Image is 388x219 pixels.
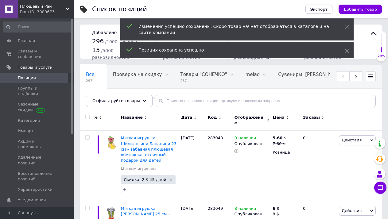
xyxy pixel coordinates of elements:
[18,171,57,182] span: Восстановление позиций
[246,72,260,77] span: melad
[180,72,227,77] span: Товары "СОНЕЧКО"
[92,98,140,103] span: Отфильтруйте товары
[92,48,129,60] span: / 5000 разновидностей
[18,128,34,134] span: Импорт
[273,115,285,120] span: Цена
[121,166,156,172] a: Мягкие игрушки
[234,206,256,213] span: В наличии
[113,72,162,77] span: Проверка на скидку
[18,187,52,192] span: Характеристики
[180,131,206,201] div: [DATE]
[121,115,143,120] span: Название
[273,150,298,155] div: Розница
[20,9,74,15] div: Ваш ID: 3089673
[339,5,382,14] button: Добавить товар
[156,95,376,107] input: Поиск по названию позиции, артикулу и поисковым запросам
[234,136,256,142] span: В наличии
[208,115,217,120] span: Код
[18,86,57,97] span: Группы и подборки
[273,136,282,140] b: 5.60
[86,79,95,83] span: 297
[18,197,46,203] span: Уведомления
[208,206,223,211] span: 283049
[3,21,72,33] input: Поиск
[208,136,223,140] span: 283048
[299,131,337,201] div: 0
[343,7,377,12] span: Добавить товар
[18,48,57,60] span: Заказы и сообщения
[18,38,35,44] span: Главная
[20,4,66,9] span: Плюшевый Рай
[124,178,166,182] span: Скидка: 2 $ 45 дней
[181,115,192,120] span: Дата
[273,141,286,147] div: 7.60 $
[92,6,147,13] div: Список позиций
[273,206,275,211] b: 6
[138,47,329,53] div: Позиция сохранена успешно
[18,118,40,123] span: Категории
[303,115,320,120] span: Заказы
[272,65,371,89] div: Сувениры. Хлопушки, Животные. Лизуны. Антистресс-игрушки, Посудки. Продукты, От 30 до 70см, 0, Ли...
[273,206,279,211] div: $
[18,139,57,150] span: Акции и промокоды
[86,72,95,77] span: Все
[234,211,270,217] div: Опубликован
[18,65,52,70] span: Товары и услуги
[121,136,177,163] a: Мягкая игрушка Шимпанзини Бананини 23 см – забавная плюшевая обезьянка, отличный подарок для детей
[342,208,362,213] span: Действия
[376,54,386,58] div: 29%
[18,102,57,113] span: Сезонные скидки
[18,75,36,81] span: Позиции
[18,155,57,166] span: Удаленные позиции
[94,115,98,120] span: %
[86,95,149,101] span: Скидка закончилась, На...
[374,182,386,194] button: Чат с покупателем
[273,135,286,141] div: $
[138,23,329,36] div: Изменения успешно сохранены. Скоро товар начнет отображаться в каталоге и на сайте компании
[234,115,265,126] span: Отображение
[92,37,104,45] span: 296
[80,89,162,112] div: Скидка закончилась, На складе, В наличии
[310,7,328,12] span: Экспорт
[105,39,137,44] span: / 1000 товаров
[278,72,359,77] span: Сувениры. [PERSON_NAME], Жи...
[180,79,227,83] span: 257
[342,138,362,142] span: Действия
[92,46,100,54] span: 15
[104,135,118,150] img: Мягкая игрушка Шимпанзини Бананини 23 см – забавная плюшевая обезьянка, отличный подарок для детей
[92,30,117,35] span: Добавлено
[234,141,270,147] div: Опубликован
[273,211,279,217] div: 8 $
[305,5,332,14] button: Экспорт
